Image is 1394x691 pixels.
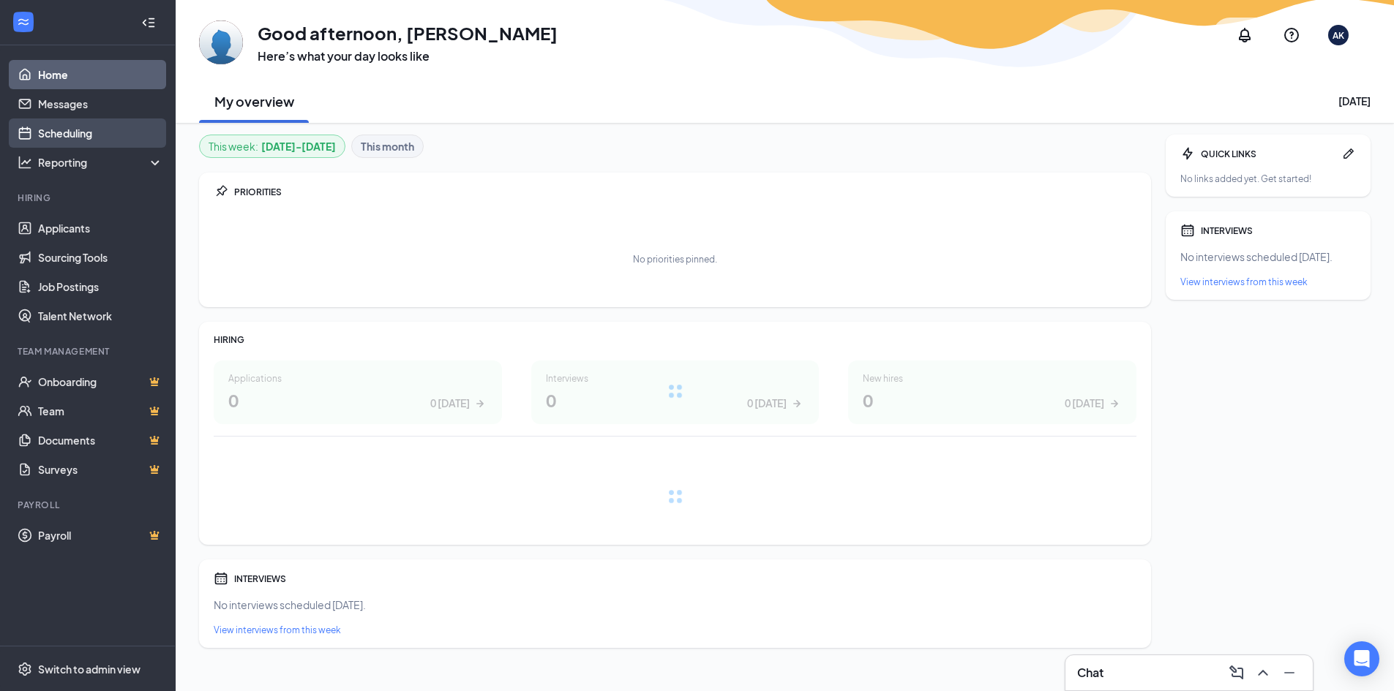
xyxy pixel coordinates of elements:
button: ChevronUp [1251,661,1275,684]
svg: Notifications [1236,26,1254,44]
div: Switch to admin view [38,662,140,676]
svg: Settings [18,662,32,676]
div: No interviews scheduled [DATE]. [214,597,1136,612]
div: Open Intercom Messenger [1344,641,1379,676]
svg: WorkstreamLogo [16,15,31,29]
b: This month [361,138,414,154]
svg: QuestionInfo [1283,26,1300,44]
svg: Calendar [1180,223,1195,238]
svg: Collapse [141,15,156,30]
div: Payroll [18,499,160,511]
h2: My overview [214,92,294,110]
svg: Minimize [1281,664,1298,681]
a: View interviews from this week [1180,276,1356,288]
div: AK [1333,29,1344,42]
a: Home [38,60,163,89]
div: No links added yet. Get started! [1180,173,1356,185]
button: ComposeMessage [1225,661,1248,684]
h1: Good afternoon, [PERSON_NAME] [258,20,558,45]
div: Reporting [38,155,164,170]
a: SurveysCrown [38,455,163,484]
a: DocumentsCrown [38,426,163,455]
a: OnboardingCrown [38,367,163,396]
svg: ChevronUp [1254,664,1272,681]
a: Scheduling [38,118,163,148]
b: [DATE] - [DATE] [261,138,336,154]
svg: Pin [214,184,228,199]
a: Sourcing Tools [38,243,163,272]
div: [DATE] [1338,94,1371,108]
svg: Bolt [1180,146,1195,161]
div: PRIORITIES [234,186,1136,198]
div: Hiring [18,192,160,204]
img: Alexys Koch [199,20,243,64]
div: INTERVIEWS [234,573,1136,585]
div: INTERVIEWS [1201,224,1356,237]
svg: ComposeMessage [1228,664,1245,681]
div: No interviews scheduled [DATE]. [1180,249,1356,264]
svg: Calendar [214,571,228,586]
div: HIRING [214,333,1136,346]
div: This week : [209,138,336,154]
div: No priorities pinned. [633,253,717,265]
svg: Pen [1341,146,1356,161]
a: Job Postings [38,272,163,301]
a: PayrollCrown [38,521,163,550]
div: Team Management [18,345,160,358]
a: TeamCrown [38,396,163,426]
a: View interviews from this week [214,624,1136,636]
h3: Here’s what your day looks like [258,48,558,64]
div: QUICK LINKS [1201,148,1335,160]
a: Messages [38,89,163,118]
button: Minimize [1278,661,1301,684]
svg: Analysis [18,155,32,170]
h3: Chat [1077,665,1103,681]
a: Applicants [38,214,163,243]
a: Talent Network [38,301,163,331]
